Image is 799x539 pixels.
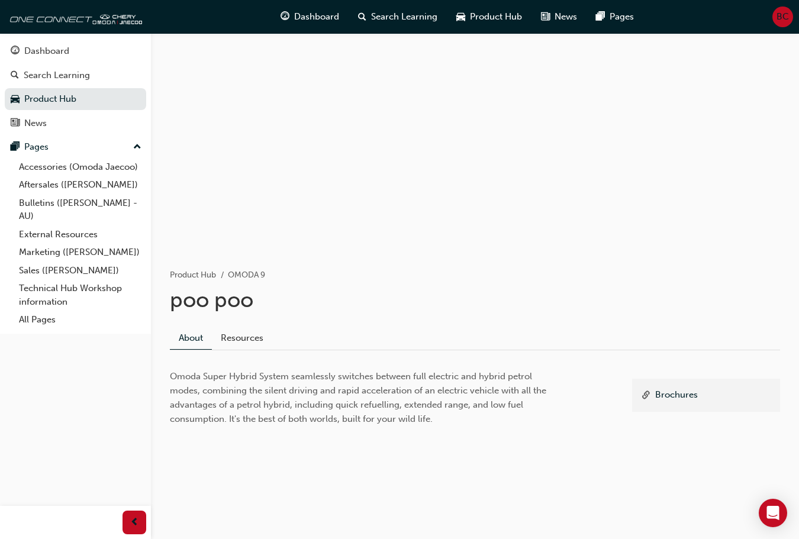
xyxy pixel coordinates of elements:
[456,9,465,24] span: car-icon
[212,327,272,349] a: Resources
[14,243,146,262] a: Marketing ([PERSON_NAME])
[5,112,146,134] a: News
[5,40,146,62] a: Dashboard
[14,311,146,329] a: All Pages
[555,10,577,24] span: News
[541,9,550,24] span: news-icon
[14,158,146,176] a: Accessories (Omoda Jaecoo)
[24,117,47,130] div: News
[5,88,146,110] a: Product Hub
[14,279,146,311] a: Technical Hub Workshop information
[271,5,349,29] a: guage-iconDashboard
[170,327,212,350] a: About
[596,9,605,24] span: pages-icon
[170,270,216,280] a: Product Hub
[470,10,522,24] span: Product Hub
[11,142,20,153] span: pages-icon
[759,499,787,527] div: Open Intercom Messenger
[14,176,146,194] a: Aftersales ([PERSON_NAME])
[5,38,146,136] button: DashboardSearch LearningProduct HubNews
[170,371,549,424] span: Omoda Super Hybrid System seamlessly switches between full electric and hybrid petrol modes, comb...
[358,9,366,24] span: search-icon
[11,46,20,57] span: guage-icon
[130,515,139,530] span: prev-icon
[772,7,793,27] button: BC
[5,136,146,158] button: Pages
[14,225,146,244] a: External Resources
[777,10,789,24] span: BC
[531,5,587,29] a: news-iconNews
[11,118,20,129] span: news-icon
[24,44,69,58] div: Dashboard
[6,5,142,28] img: oneconnect
[642,388,650,403] span: link-icon
[11,70,19,81] span: search-icon
[11,94,20,105] span: car-icon
[294,10,339,24] span: Dashboard
[281,9,289,24] span: guage-icon
[14,262,146,280] a: Sales ([PERSON_NAME])
[610,10,634,24] span: Pages
[447,5,531,29] a: car-iconProduct Hub
[5,64,146,86] a: Search Learning
[587,5,643,29] a: pages-iconPages
[228,269,265,282] li: OMODA 9
[24,69,90,82] div: Search Learning
[24,140,49,154] div: Pages
[349,5,447,29] a: search-iconSearch Learning
[14,194,146,225] a: Bulletins ([PERSON_NAME] - AU)
[170,287,780,313] h1: poo poo
[133,140,141,155] span: up-icon
[655,388,698,403] a: Brochures
[371,10,437,24] span: Search Learning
